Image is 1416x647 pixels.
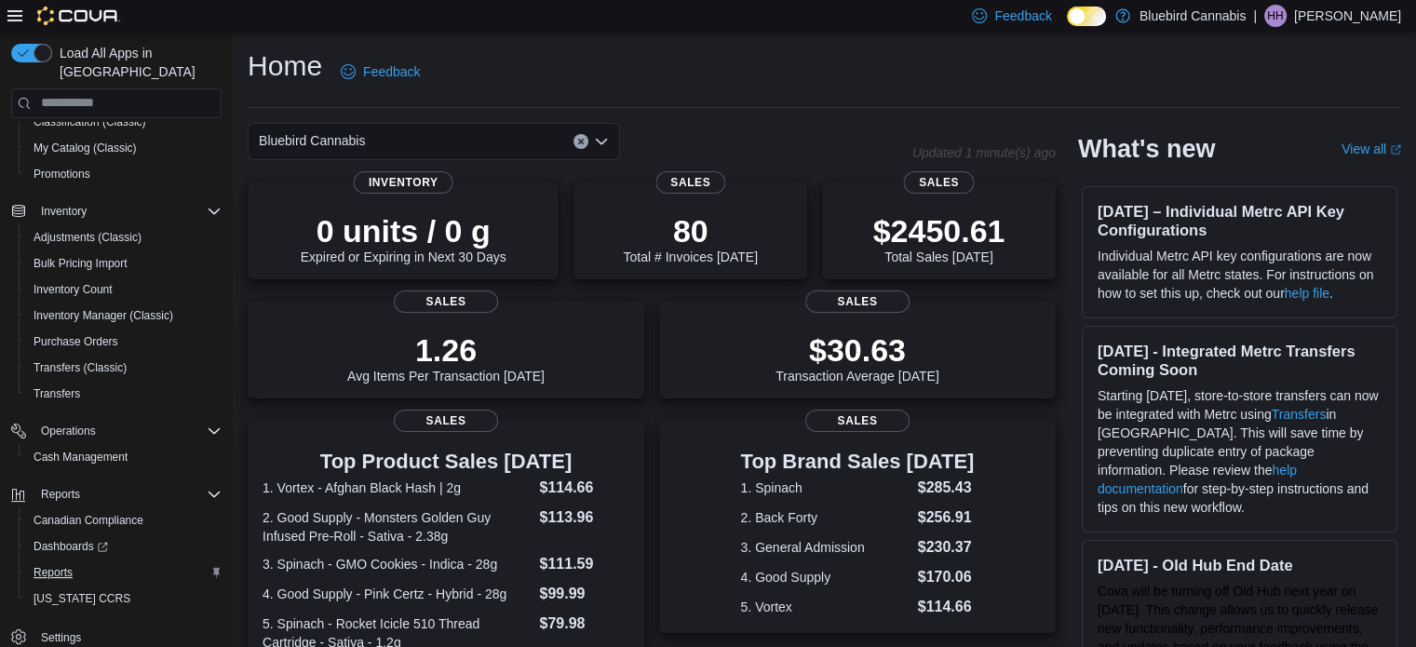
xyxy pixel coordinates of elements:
h2: What's new [1078,134,1215,164]
span: Adjustments (Classic) [26,226,222,249]
a: My Catalog (Classic) [26,137,144,159]
p: Individual Metrc API key configurations are now available for all Metrc states. For instructions ... [1098,247,1382,303]
dd: $113.96 [539,506,628,529]
h1: Home [248,47,322,85]
a: Promotions [26,163,98,185]
span: Inventory Count [34,282,113,297]
span: Washington CCRS [26,587,222,610]
span: Adjustments (Classic) [34,230,142,245]
span: Load All Apps in [GEOGRAPHIC_DATA] [52,44,222,81]
a: Dashboards [26,535,115,558]
button: My Catalog (Classic) [19,135,229,161]
svg: External link [1390,144,1401,155]
dd: $170.06 [918,566,975,588]
p: 80 [623,212,757,249]
p: | [1253,5,1257,27]
span: Reports [34,483,222,505]
button: Canadian Compliance [19,507,229,533]
button: Inventory [4,198,229,224]
dd: $256.91 [918,506,975,529]
dd: $99.99 [539,583,628,605]
a: Transfers [1272,407,1327,422]
span: Bulk Pricing Import [26,252,222,275]
a: Transfers [26,383,88,405]
p: $30.63 [775,331,939,369]
a: View allExternal link [1342,142,1401,156]
dd: $114.66 [918,596,975,618]
span: Bluebird Cannabis [259,129,365,152]
p: Starting [DATE], store-to-store transfers can now be integrated with Metrc using in [GEOGRAPHIC_D... [1098,386,1382,517]
a: Purchase Orders [26,330,126,353]
a: [US_STATE] CCRS [26,587,138,610]
span: Promotions [26,163,222,185]
h3: Top Product Sales [DATE] [263,451,629,473]
span: Feedback [994,7,1051,25]
span: Cash Management [26,446,222,468]
button: Clear input [573,134,588,149]
div: Total Sales [DATE] [873,212,1005,264]
a: Inventory Manager (Classic) [26,304,181,327]
span: Sales [394,290,498,313]
span: Purchase Orders [26,330,222,353]
dd: $114.66 [539,477,628,499]
dt: 2. Back Forty [741,508,910,527]
span: Sales [805,290,910,313]
span: Bulk Pricing Import [34,256,128,271]
a: Cash Management [26,446,135,468]
div: Transaction Average [DATE] [775,331,939,384]
a: Canadian Compliance [26,509,151,532]
span: Transfers (Classic) [26,357,222,379]
h3: [DATE] - Integrated Metrc Transfers Coming Soon [1098,342,1382,379]
a: Classification (Classic) [26,111,154,133]
input: Dark Mode [1067,7,1106,26]
span: Transfers (Classic) [34,360,127,375]
button: Inventory Count [19,276,229,303]
dt: 5. Vortex [741,598,910,616]
span: Reports [26,561,222,584]
span: Sales [655,171,725,194]
a: help file [1285,286,1329,301]
dt: 2. Good Supply - Monsters Golden Guy Infused Pre-Roll - Sativa - 2.38g [263,508,532,546]
dt: 3. General Admission [741,538,910,557]
dt: 1. Spinach [741,479,910,497]
dt: 4. Good Supply [741,568,910,586]
span: Reports [41,487,80,502]
a: Inventory Count [26,278,120,301]
span: Transfers [26,383,222,405]
a: Bulk Pricing Import [26,252,135,275]
span: Sales [805,410,910,432]
button: Cash Management [19,444,229,470]
div: Total # Invoices [DATE] [623,212,757,264]
span: Dashboards [26,535,222,558]
span: Transfers [34,386,80,401]
span: Promotions [34,167,90,182]
span: Cash Management [34,450,128,465]
span: Inventory Manager (Classic) [26,304,222,327]
span: Dashboards [34,539,108,554]
button: Bulk Pricing Import [19,250,229,276]
button: Promotions [19,161,229,187]
span: Dark Mode [1067,26,1068,27]
span: Reports [34,565,73,580]
p: 1.26 [347,331,545,369]
button: Purchase Orders [19,329,229,355]
span: Sales [904,171,974,194]
dd: $230.37 [918,536,975,559]
button: Operations [4,418,229,444]
a: Adjustments (Classic) [26,226,149,249]
button: Transfers (Classic) [19,355,229,381]
span: Settings [41,630,81,645]
span: Inventory [41,204,87,219]
h3: Top Brand Sales [DATE] [741,451,975,473]
span: My Catalog (Classic) [34,141,137,155]
span: Sales [394,410,498,432]
span: Operations [34,420,222,442]
p: $2450.61 [873,212,1005,249]
button: Operations [34,420,103,442]
button: Transfers [19,381,229,407]
dd: $79.98 [539,613,628,635]
h3: [DATE] – Individual Metrc API Key Configurations [1098,202,1382,239]
button: Reports [19,559,229,586]
img: Cova [37,7,120,25]
button: Reports [4,481,229,507]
